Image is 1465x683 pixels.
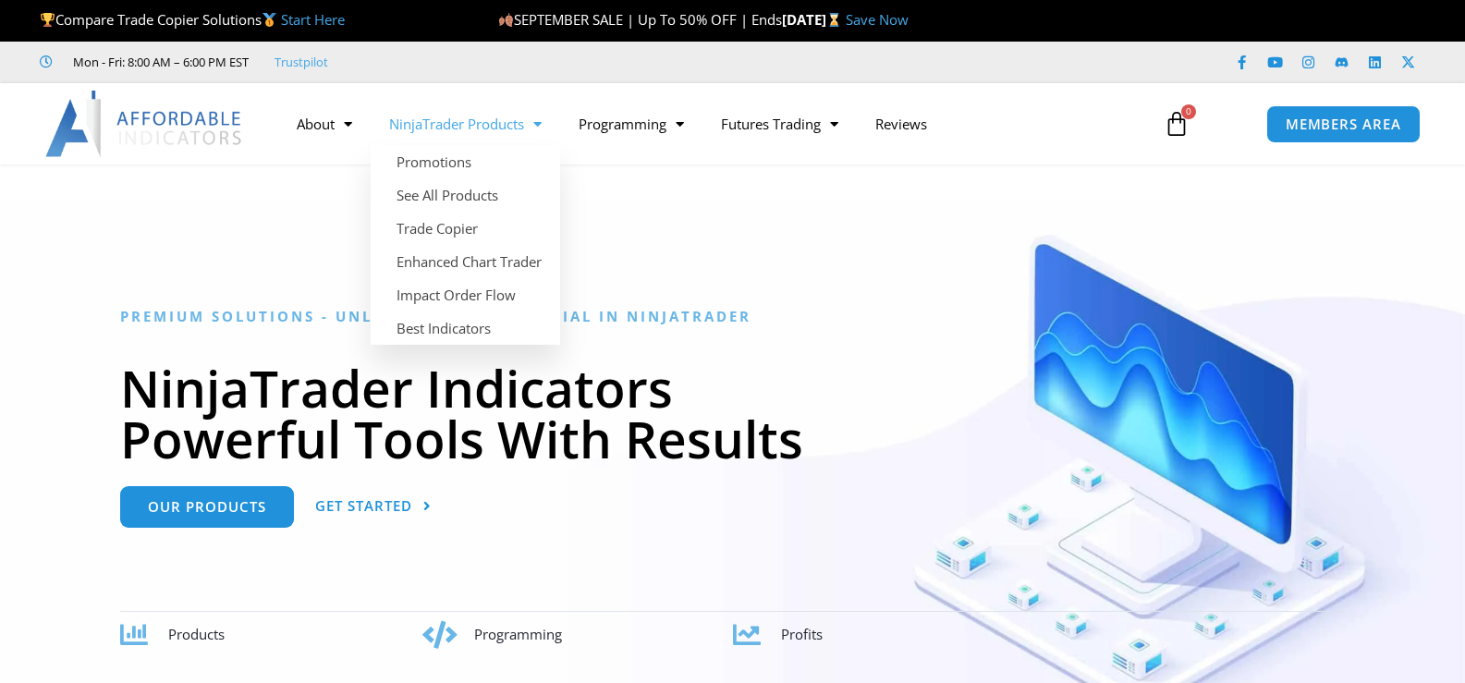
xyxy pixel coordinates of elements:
span: MEMBERS AREA [1286,117,1401,131]
nav: Menu [278,103,1142,145]
a: About [278,103,371,145]
a: Reviews [857,103,946,145]
a: Programming [560,103,702,145]
a: Promotions [371,145,560,178]
img: 🏆 [41,13,55,27]
span: Profits [781,625,823,643]
a: Our Products [120,486,294,528]
span: 0 [1181,104,1196,119]
a: Trade Copier [371,212,560,245]
span: Mon - Fri: 8:00 AM – 6:00 PM EST [68,51,249,73]
a: Trustpilot [275,51,328,73]
span: SEPTEMBER SALE | Up To 50% OFF | Ends [498,10,782,29]
img: ⌛ [827,13,841,27]
a: Get Started [315,486,432,528]
span: Get Started [315,499,412,513]
a: Futures Trading [702,103,857,145]
span: Products [168,625,225,643]
a: Save Now [846,10,909,29]
h1: NinjaTrader Indicators Powerful Tools With Results [120,362,1345,464]
span: Compare Trade Copier Solutions [40,10,345,29]
a: MEMBERS AREA [1266,105,1421,143]
a: Start Here [281,10,345,29]
span: Programming [474,625,562,643]
a: NinjaTrader Products [371,103,560,145]
h6: Premium Solutions - Unlocking the Potential in NinjaTrader [120,308,1345,325]
img: LogoAI | Affordable Indicators – NinjaTrader [45,91,244,157]
a: Enhanced Chart Trader [371,245,560,278]
a: 0 [1136,97,1217,151]
a: Best Indicators [371,311,560,345]
span: Our Products [148,500,266,514]
img: 🥇 [262,13,276,27]
ul: NinjaTrader Products [371,145,560,345]
strong: [DATE] [782,10,846,29]
a: See All Products [371,178,560,212]
img: 🍂 [499,13,513,27]
a: Impact Order Flow [371,278,560,311]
